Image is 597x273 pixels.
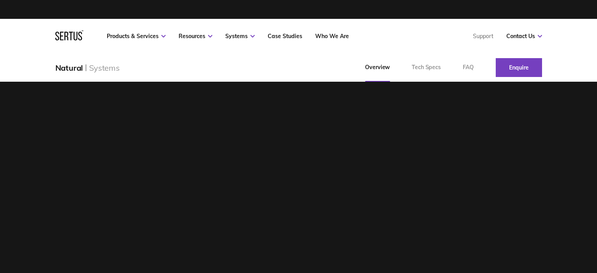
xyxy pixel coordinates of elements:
[268,33,302,40] a: Case Studies
[473,33,493,40] a: Support
[107,33,166,40] a: Products & Services
[179,33,212,40] a: Resources
[89,63,120,73] div: Systems
[401,53,452,82] a: Tech Specs
[225,33,255,40] a: Systems
[496,58,542,77] a: Enquire
[55,63,83,73] div: Natural
[452,53,485,82] a: FAQ
[506,33,542,40] a: Contact Us
[315,33,349,40] a: Who We Are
